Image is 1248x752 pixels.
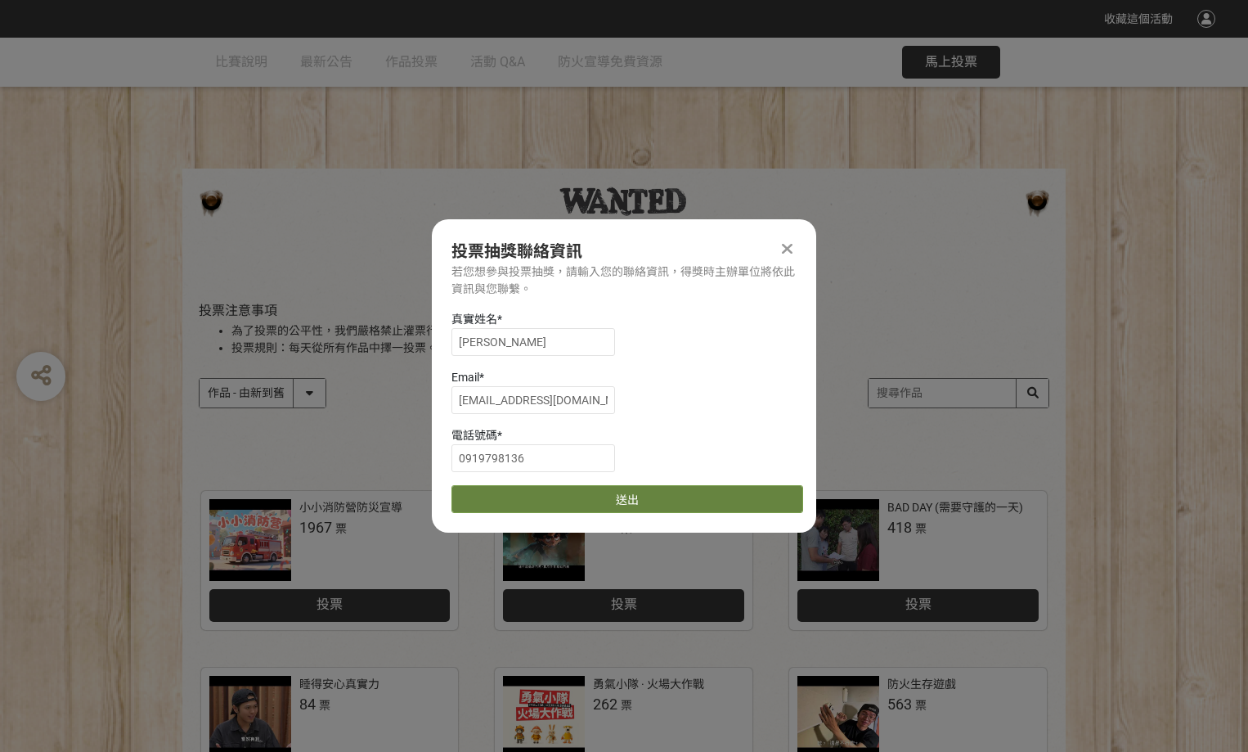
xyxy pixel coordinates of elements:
span: 票 [621,699,632,712]
span: 活動 Q&A [470,54,525,70]
span: 收藏這個活動 [1104,12,1173,25]
span: 票 [915,699,927,712]
div: 防火生存遊戲 [887,676,956,693]
span: 投票 [611,597,637,612]
input: 搜尋作品 [869,379,1048,408]
span: 418 [887,519,912,536]
div: BAD DAY (需要守護的一天) [887,499,1023,516]
span: 563 [887,696,912,713]
span: 真實姓名 [451,313,497,326]
select: Sorting [200,379,325,408]
a: 小小消防營防災宣導1967票投票 [201,491,459,630]
span: 票 [335,522,347,535]
span: 最新公告 [300,54,352,70]
a: 最新公告 [300,38,352,87]
span: 作品投票 [385,54,438,70]
button: 馬上投票 [902,46,1000,79]
a: 比賽說明 [215,38,267,87]
div: 投票抽獎聯絡資訊 [451,239,797,263]
a: BAD DAY (需要守護的一天)418票投票 [789,491,1047,630]
div: 睡得安心真實力 [299,676,379,693]
div: 若您想參與投票抽獎，請輸入您的聯絡資訊，得獎時主辦單位將依此資訊與您聯繫。 [451,263,797,298]
a: 活動 Q&A [470,38,525,87]
span: 比賽說明 [215,54,267,70]
span: 票 [319,699,330,712]
span: 投票注意事項 [199,303,277,318]
div: 勇氣小隊 · 火場大作戰 [593,676,704,693]
a: 作品投票 [385,38,438,87]
button: 送出 [451,485,803,513]
span: 馬上投票 [925,54,977,70]
a: 身為一個反派138票投票 [495,491,752,630]
span: 投票 [905,597,932,612]
div: 小小消防營防災宣導 [299,499,402,516]
h2: 投票列表 [199,279,1049,299]
span: 投票 [316,597,343,612]
span: 262 [593,696,617,713]
li: 為了投票的公平性，我們嚴格禁止灌票行為，所有投票者皆需經過 LINE 登入認證。 [231,322,1049,340]
span: 票 [915,522,927,535]
a: 防火宣導免費資源 [558,38,662,87]
span: Email [451,371,479,384]
span: 1967 [299,519,332,536]
span: 防火宣導免費資源 [558,54,662,70]
span: 84 [299,696,316,713]
li: 投票規則：每天從所有作品中擇一投票。 [231,340,1049,357]
span: 電話號碼 [451,429,497,442]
